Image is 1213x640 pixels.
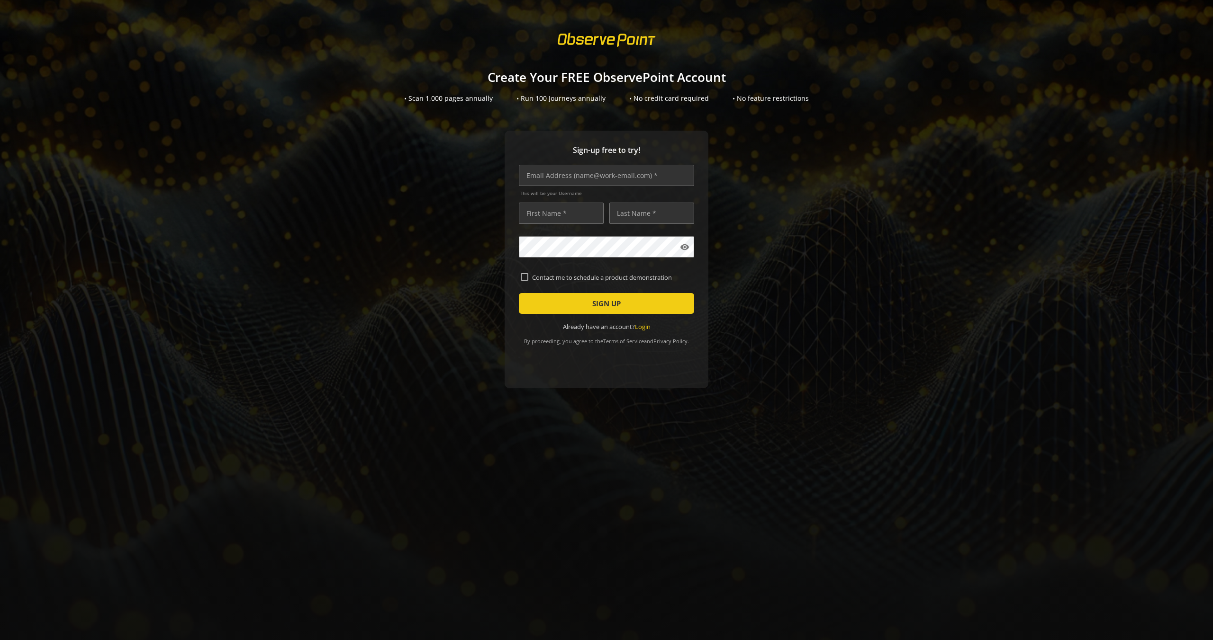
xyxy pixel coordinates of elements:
button: SIGN UP [519,293,694,314]
div: • No credit card required [629,94,709,103]
div: By proceeding, you agree to the and . [519,331,694,345]
a: Login [635,322,651,331]
div: • No feature restrictions [733,94,809,103]
input: First Name * [519,203,604,224]
span: This will be your Username [520,190,694,196]
div: Already have an account? [519,322,694,331]
label: Contact me to schedule a product demonstration [528,273,692,282]
span: SIGN UP [592,295,621,312]
input: Last Name * [609,203,694,224]
span: Sign-up free to try! [519,145,694,156]
mat-icon: visibility [680,242,689,252]
a: Privacy Policy [653,338,688,345]
div: • Scan 1,000 pages annually [404,94,493,103]
div: • Run 100 Journeys annually [516,94,606,103]
input: Email Address (name@work-email.com) * [519,165,694,186]
a: Terms of Service [603,338,644,345]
